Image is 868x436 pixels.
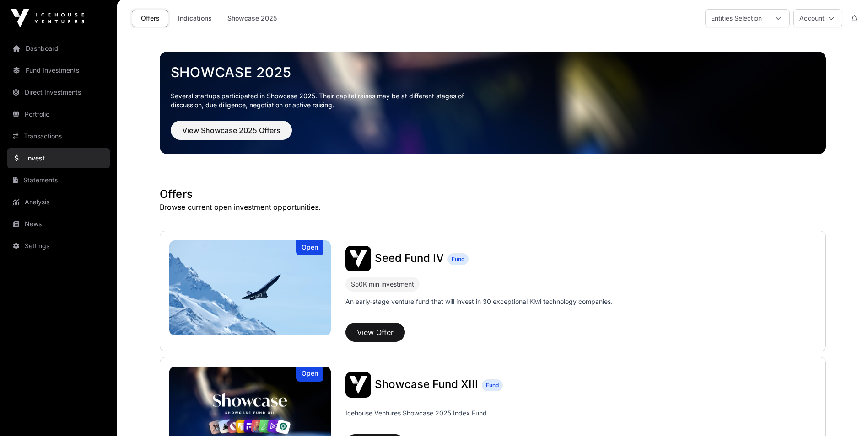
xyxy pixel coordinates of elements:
p: An early-stage venture fund that will invest in 30 exceptional Kiwi technology companies. [345,297,613,306]
span: Showcase Fund XIII [375,378,478,391]
h1: Offers [160,187,826,202]
a: Showcase 2025 [171,64,815,80]
a: Showcase Fund XIII [375,379,478,391]
a: Invest [7,148,110,168]
img: Seed Fund IV [169,240,331,335]
span: Fund [486,382,499,389]
button: View Showcase 2025 Offers [171,121,292,140]
div: Entities Selection [706,10,767,27]
a: View Showcase 2025 Offers [171,130,292,139]
p: Several startups participated in Showcase 2025. Their capital raises may be at different stages o... [171,91,478,110]
img: Seed Fund IV [345,246,371,271]
a: Seed Fund IV [375,253,444,265]
img: Showcase Fund XIII [345,372,371,398]
button: View Offer [345,323,405,342]
a: Statements [7,170,110,190]
span: Seed Fund IV [375,251,444,265]
span: Fund [452,255,464,263]
a: Transactions [7,126,110,146]
div: Open [296,367,323,382]
img: Icehouse Ventures Logo [11,9,84,27]
a: Showcase 2025 [221,10,283,27]
div: Open [296,240,323,255]
a: Settings [7,236,110,256]
div: $50K min investment [351,279,414,290]
a: Seed Fund IVOpen [169,240,331,335]
button: Account [793,9,842,27]
a: Portfolio [7,104,110,124]
a: Fund Investments [7,60,110,80]
a: Analysis [7,192,110,212]
a: News [7,214,110,234]
p: Icehouse Ventures Showcase 2025 Index Fund. [345,409,489,418]
img: Showcase 2025 [160,52,826,154]
span: View Showcase 2025 Offers [182,125,280,136]
a: Indications [172,10,218,27]
p: Browse current open investment opportunities. [160,202,826,213]
iframe: Chat Widget [822,392,868,436]
a: Dashboard [7,38,110,58]
a: Offers [132,10,168,27]
a: Direct Investments [7,82,110,102]
div: $50K min investment [345,277,420,292]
